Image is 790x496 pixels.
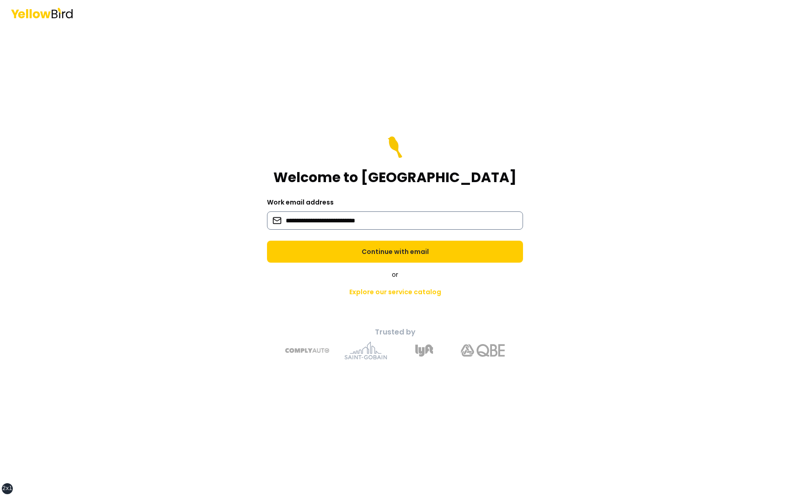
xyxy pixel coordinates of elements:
a: Explore our service catalog [342,283,448,301]
p: Trusted by [234,327,556,338]
button: Continue with email [267,241,523,263]
div: 2xl [2,485,12,492]
h1: Welcome to [GEOGRAPHIC_DATA] [273,169,517,186]
span: or [392,270,398,279]
label: Work email address [267,198,334,207]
